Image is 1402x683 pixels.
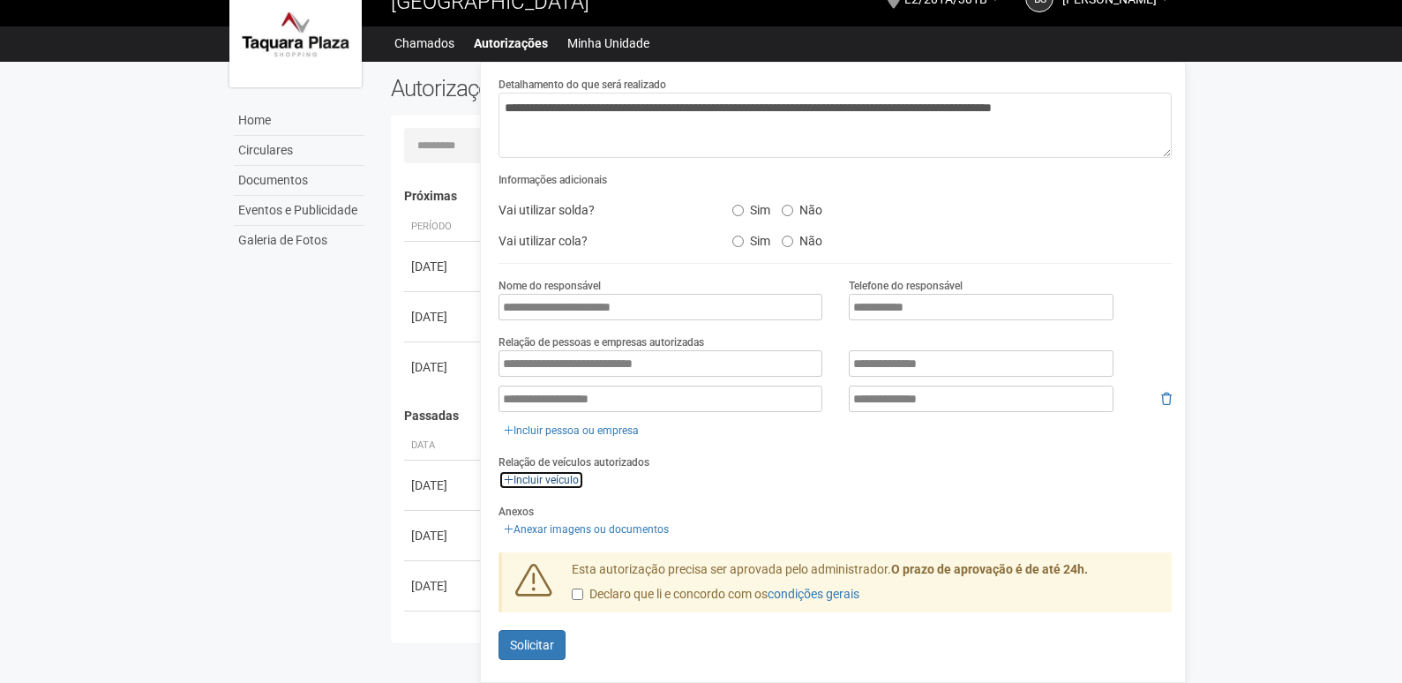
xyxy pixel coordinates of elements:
label: Detalhamento do que será realizado [499,77,666,93]
strong: O prazo de aprovação é de até 24h. [891,562,1088,576]
a: Chamados [394,31,454,56]
input: Não [782,236,793,247]
div: [DATE] [411,527,476,544]
th: Data [404,432,484,461]
label: Relação de pessoas e empresas autorizadas [499,334,704,350]
div: [DATE] [411,258,476,275]
label: Nome do responsável [499,278,601,294]
div: [DATE] [411,308,476,326]
div: Vai utilizar cola? [485,228,718,254]
input: Sim [732,236,744,247]
input: Declaro que li e concordo com oscondições gerais [572,589,583,600]
a: Minha Unidade [567,31,649,56]
div: [DATE] [411,577,476,595]
label: Relação de veículos autorizados [499,454,649,470]
h2: Autorizações [391,75,768,101]
label: Declaro que li e concordo com os [572,586,859,604]
label: Não [782,228,822,249]
h4: Próximas [404,190,1160,203]
input: Não [782,205,793,216]
div: [DATE] [411,358,476,376]
a: Galeria de Fotos [234,226,364,255]
i: Remover [1161,393,1172,405]
div: [DATE] [411,627,476,645]
label: Sim [732,228,770,249]
a: Incluir pessoa ou empresa [499,421,644,440]
label: Anexos [499,504,534,520]
a: Eventos e Publicidade [234,196,364,226]
div: Vai utilizar solda? [485,197,718,223]
a: Home [234,106,364,136]
a: Anexar imagens ou documentos [499,520,674,539]
label: Sim [732,197,770,218]
label: Não [782,197,822,218]
div: [DATE] [411,477,476,494]
th: Período [404,213,484,242]
a: Incluir veículo [499,470,584,490]
a: Documentos [234,166,364,196]
input: Sim [732,205,744,216]
span: Solicitar [510,638,554,652]
button: Solicitar [499,630,566,660]
a: Circulares [234,136,364,166]
a: Autorizações [474,31,548,56]
a: condições gerais [768,587,859,601]
label: Telefone do responsável [849,278,963,294]
h4: Passadas [404,409,1160,423]
label: Informações adicionais [499,172,607,188]
div: Esta autorização precisa ser aprovada pelo administrador. [559,561,1173,612]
